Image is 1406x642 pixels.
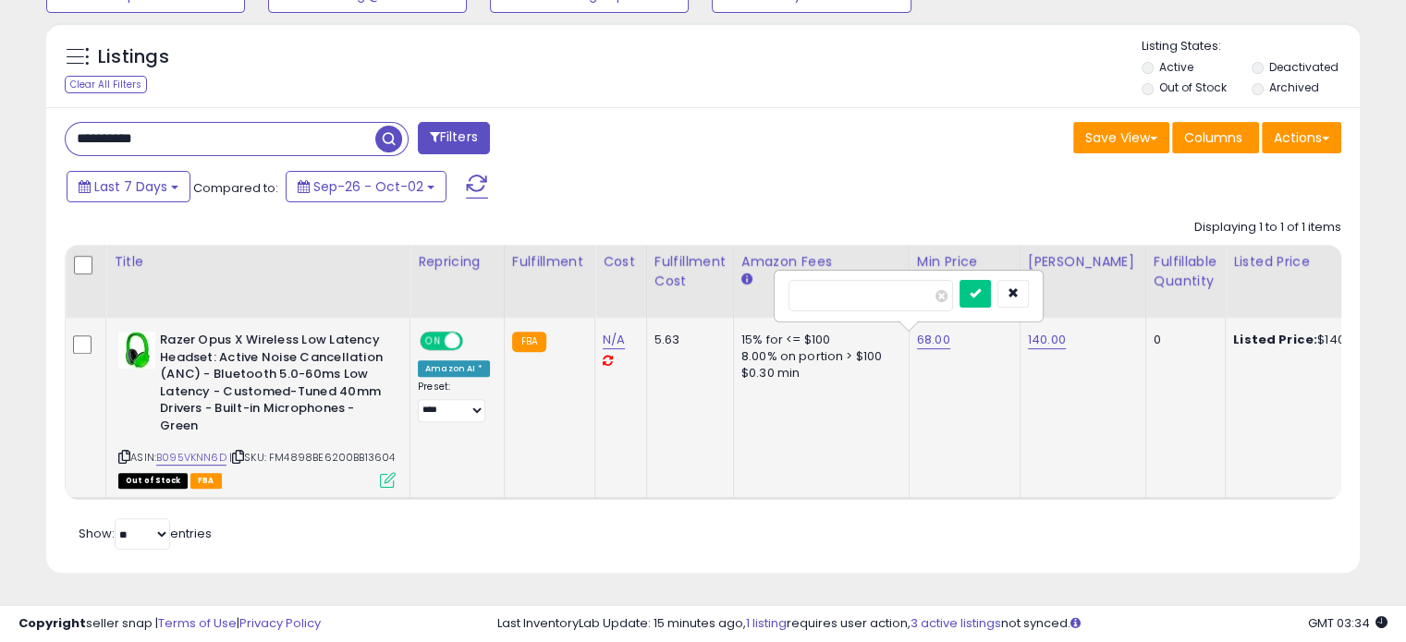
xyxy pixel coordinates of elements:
[118,332,396,486] div: ASIN:
[418,122,490,154] button: Filters
[917,252,1012,272] div: Min Price
[1028,252,1138,272] div: [PERSON_NAME]
[654,332,719,348] div: 5.63
[1184,128,1242,147] span: Columns
[422,333,445,349] span: ON
[158,614,237,632] a: Terms of Use
[160,332,385,439] b: Razer Opus X Wireless Low Latency Headset: Active Noise Cancellation (ANC) - Bluetooth 5.0-60ms L...
[114,252,402,272] div: Title
[741,272,752,288] small: Amazon Fees.
[18,615,321,633] div: seller snap | |
[1308,614,1388,632] span: 2025-10-11 03:34 GMT
[746,614,787,632] a: 1 listing
[118,473,188,489] span: All listings that are currently out of stock and unavailable for purchase on Amazon
[603,252,639,272] div: Cost
[313,177,423,196] span: Sep-26 - Oct-02
[1233,252,1393,272] div: Listed Price
[193,179,278,197] span: Compared to:
[98,44,169,70] h5: Listings
[418,381,490,422] div: Preset:
[65,76,147,93] div: Clear All Filters
[118,332,155,369] img: 41ATG6HXcqL._SL40_.jpg
[741,365,895,382] div: $0.30 min
[654,252,726,291] div: Fulfillment Cost
[286,171,446,202] button: Sep-26 - Oct-02
[239,614,321,632] a: Privacy Policy
[79,525,212,542] span: Show: entries
[1194,219,1341,236] div: Displaying 1 to 1 of 1 items
[1233,331,1317,348] b: Listed Price:
[460,333,490,349] span: OFF
[741,252,901,272] div: Amazon Fees
[741,332,895,348] div: 15% for <= $100
[1142,38,1360,55] p: Listing States:
[190,473,222,489] span: FBA
[1172,122,1259,153] button: Columns
[18,614,86,632] strong: Copyright
[1028,331,1066,349] a: 140.00
[512,252,587,272] div: Fulfillment
[418,360,490,377] div: Amazon AI *
[1268,59,1338,75] label: Deactivated
[156,450,226,466] a: B095VKNN6D
[418,252,496,272] div: Repricing
[1154,252,1217,291] div: Fulfillable Quantity
[229,450,395,465] span: | SKU: FM4898BE6200BB13604
[94,177,167,196] span: Last 7 Days
[1154,332,1211,348] div: 0
[1268,79,1318,95] label: Archived
[1159,59,1193,75] label: Active
[67,171,190,202] button: Last 7 Days
[1233,332,1387,348] div: $140.00
[1159,79,1227,95] label: Out of Stock
[741,348,895,365] div: 8.00% on portion > $100
[1073,122,1169,153] button: Save View
[497,615,1388,633] div: Last InventoryLab Update: 15 minutes ago, requires user action, not synced.
[911,614,1001,632] a: 3 active listings
[1262,122,1341,153] button: Actions
[512,332,546,352] small: FBA
[603,331,625,349] a: N/A
[917,331,950,349] a: 68.00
